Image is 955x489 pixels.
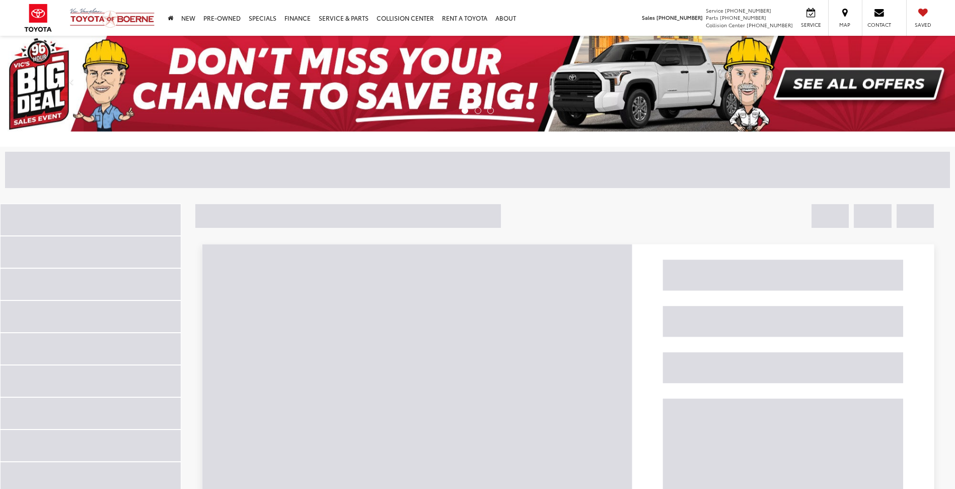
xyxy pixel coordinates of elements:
span: Saved [912,21,934,28]
span: Service [799,21,822,28]
span: Sales [642,14,655,21]
span: [PHONE_NUMBER] [725,7,771,14]
span: [PHONE_NUMBER] [720,14,766,21]
span: [PHONE_NUMBER] [656,14,703,21]
span: Collision Center [706,21,745,29]
span: Service [706,7,723,14]
span: Parts [706,14,718,21]
span: Map [834,21,856,28]
img: Vic Vaughan Toyota of Boerne [69,8,155,28]
span: [PHONE_NUMBER] [747,21,793,29]
span: Contact [867,21,891,28]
